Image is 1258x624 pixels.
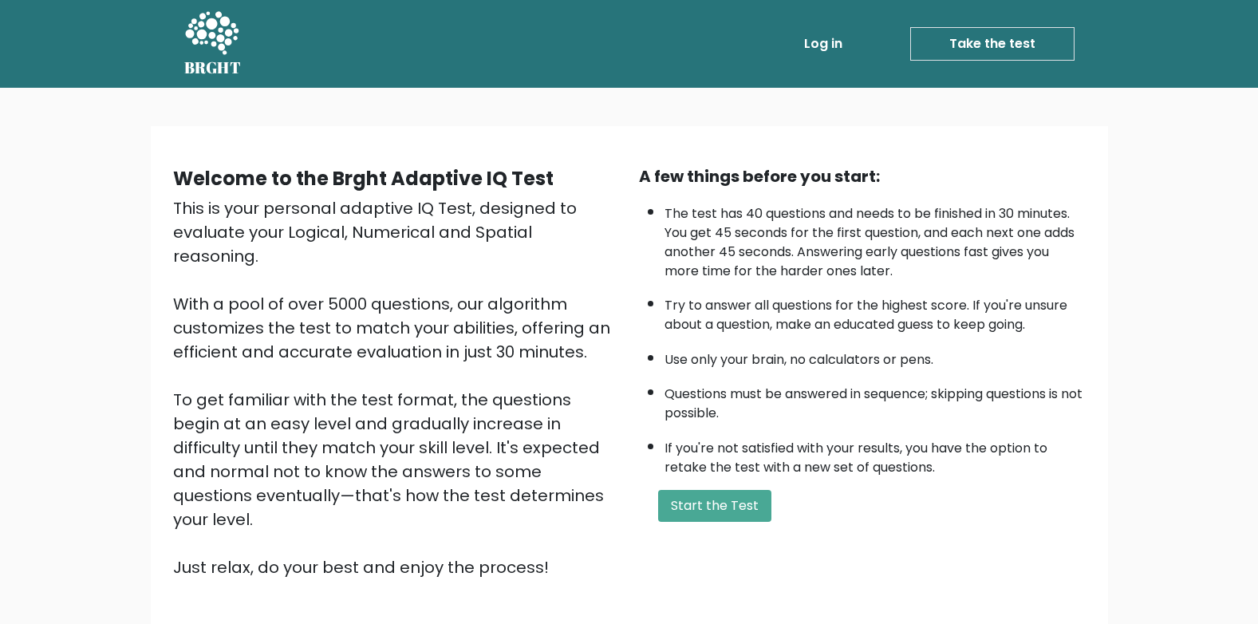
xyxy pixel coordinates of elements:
[664,288,1086,334] li: Try to answer all questions for the highest score. If you're unsure about a question, make an edu...
[910,27,1075,61] a: Take the test
[664,342,1086,369] li: Use only your brain, no calculators or pens.
[664,431,1086,477] li: If you're not satisfied with your results, you have the option to retake the test with a new set ...
[664,377,1086,423] li: Questions must be answered in sequence; skipping questions is not possible.
[798,28,849,60] a: Log in
[639,164,1086,188] div: A few things before you start:
[658,490,771,522] button: Start the Test
[664,196,1086,281] li: The test has 40 questions and needs to be finished in 30 minutes. You get 45 seconds for the firs...
[173,165,554,192] b: Welcome to the Brght Adaptive IQ Test
[184,6,242,81] a: BRGHT
[173,196,620,579] div: This is your personal adaptive IQ Test, designed to evaluate your Logical, Numerical and Spatial ...
[184,58,242,77] h5: BRGHT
